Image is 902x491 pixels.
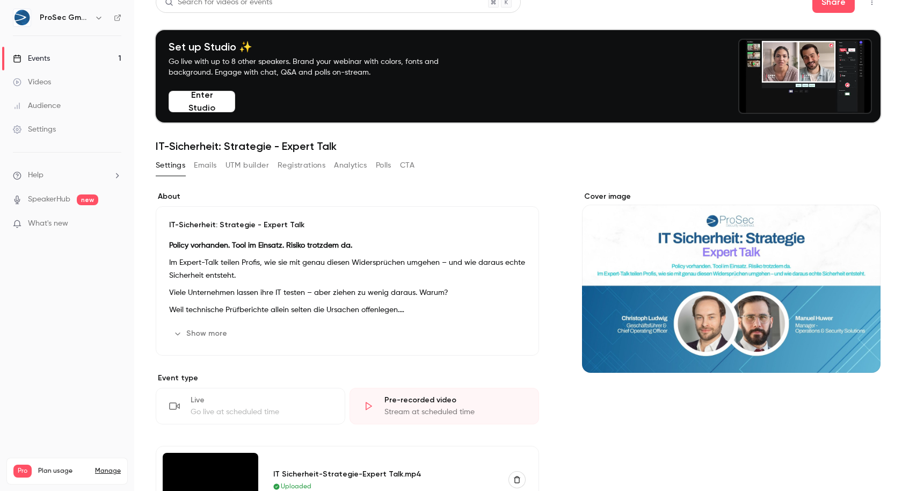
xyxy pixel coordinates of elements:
[169,242,352,249] strong: Policy vorhanden. Tool im Einsatz. Risiko trotzdem da.
[384,395,526,406] div: Pre-recorded video
[273,468,496,480] div: IT Sicherheit-Strategie-Expert Talk.mp4
[582,191,881,202] label: Cover image
[194,157,216,174] button: Emails
[156,157,185,174] button: Settings
[13,100,61,111] div: Audience
[376,157,391,174] button: Polls
[384,407,526,417] div: Stream at scheduled time
[169,286,526,299] p: Viele Unternehmen lassen ihre IT testen – aber ziehen zu wenig daraus. Warum?
[582,191,881,373] section: Cover image
[169,40,464,53] h4: Set up Studio ✨
[13,9,31,26] img: ProSec GmbH
[108,219,121,229] iframe: Noticeable Trigger
[169,256,526,282] p: Im Expert-Talk teilen Profis, wie sie mit genau diesen Widersprüchen umgehen – und wie daraus ech...
[156,373,539,384] p: Event type
[13,170,121,181] li: help-dropdown-opener
[156,388,345,424] div: LiveGo live at scheduled time
[28,170,43,181] span: Help
[334,157,367,174] button: Analytics
[28,218,68,229] span: What's new
[95,467,121,475] a: Manage
[169,91,235,112] button: Enter Studio
[350,388,539,424] div: Pre-recorded videoStream at scheduled time
[156,140,881,153] h1: IT-Sicherheit: Strategie - Expert Talk
[278,157,325,174] button: Registrations
[400,157,414,174] button: CTA
[28,194,70,205] a: SpeakerHub
[169,220,526,230] p: IT-Sicherheit: Strategie - Expert Talk
[38,467,89,475] span: Plan usage
[40,12,90,23] h6: ProSec GmbH
[191,395,332,406] div: Live
[169,56,464,78] p: Go live with up to 8 other speakers. Brand your webinar with colors, fonts and background. Engage...
[13,465,32,478] span: Pro
[156,191,539,202] label: About
[13,53,50,64] div: Events
[169,325,234,342] button: Show more
[77,194,98,205] span: new
[191,407,332,417] div: Go live at scheduled time
[169,304,526,316] p: Weil technische Prüfberichte allein selten die Ursachen offenlegen.
[13,77,51,88] div: Videos
[225,157,269,174] button: UTM builder
[13,124,56,135] div: Settings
